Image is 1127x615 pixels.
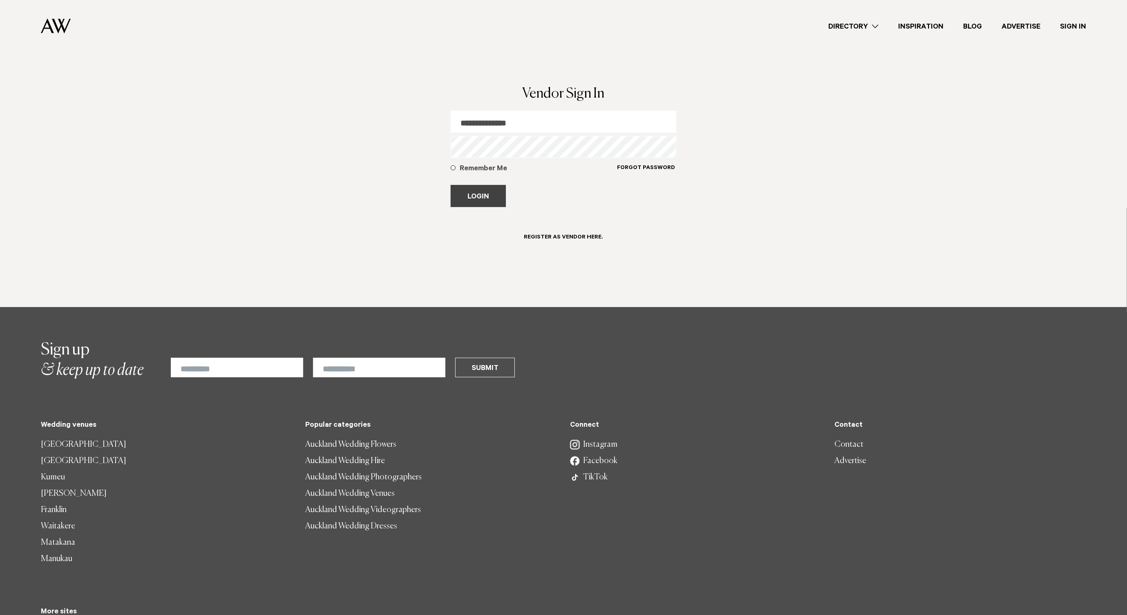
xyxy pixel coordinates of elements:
a: TikTok [570,469,822,486]
a: Directory [818,21,888,32]
a: Auckland Wedding Venues [306,486,557,502]
h5: Wedding venues [41,421,293,430]
h5: Connect [570,421,822,430]
a: Contact [835,437,1087,453]
a: Facebook [570,453,822,469]
a: Register as Vendor here. [514,227,613,253]
a: Advertise [992,21,1050,32]
a: Forgot Password [617,164,675,182]
a: [GEOGRAPHIC_DATA] [41,453,293,469]
a: Advertise [835,453,1087,469]
h5: Popular categories [306,421,557,430]
a: Manukau [41,551,293,567]
a: Franklin [41,502,293,518]
h6: Register as Vendor here. [524,234,603,242]
h5: Contact [835,421,1087,430]
a: [GEOGRAPHIC_DATA] [41,437,293,453]
a: Instagram [570,437,822,453]
span: Sign up [41,342,89,358]
h1: Vendor Sign In [451,87,676,101]
a: Blog [953,21,992,32]
h2: & keep up to date [41,340,143,381]
a: Auckland Wedding Photographers [306,469,557,486]
a: Waitakere [41,518,293,535]
button: Submit [455,358,515,377]
h5: Remember Me [460,164,617,174]
h6: Forgot Password [617,165,675,172]
a: Auckland Wedding Flowers [306,437,557,453]
img: Auckland Weddings Logo [41,18,71,33]
a: Auckland Wedding Dresses [306,518,557,535]
button: Login [451,185,506,207]
a: [PERSON_NAME] [41,486,293,502]
a: Auckland Wedding Videographers [306,502,557,518]
a: Sign In [1050,21,1096,32]
a: Inspiration [888,21,953,32]
a: Kumeu [41,469,293,486]
a: Matakana [41,535,293,551]
a: Auckland Wedding Hire [306,453,557,469]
